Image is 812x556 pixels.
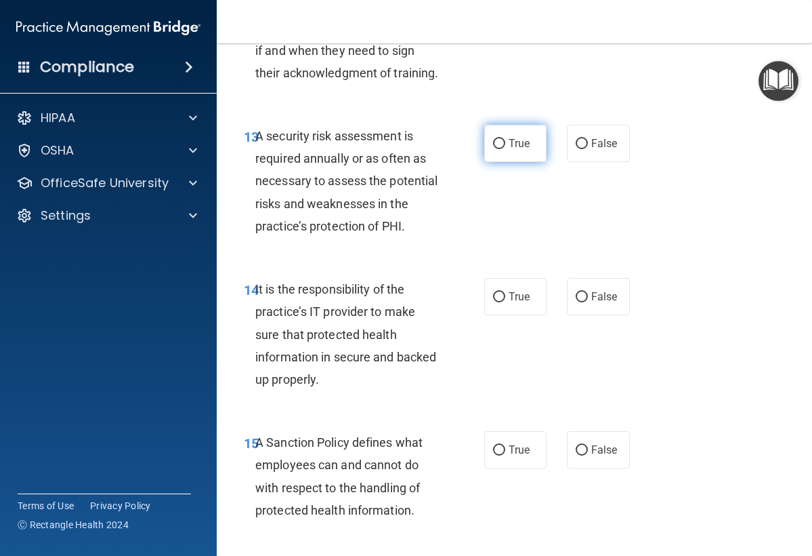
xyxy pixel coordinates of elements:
h4: Compliance [40,58,134,77]
iframe: Drift Widget Chat Controller [744,462,796,514]
img: PMB logo [16,14,200,41]
span: A security risk assessment is required annually or as often as necessary to assess the potential ... [255,129,437,233]
span: 15 [244,435,259,452]
span: It is the responsibility of the practice’s IT provider to make sure that protected health informa... [255,282,436,386]
p: HIPAA [41,110,75,126]
span: False [591,290,618,303]
p: OSHA [41,142,74,159]
span: A Sanction Policy defines what employees can and cannot do with respect to the handling of protec... [255,435,423,517]
input: False [576,445,588,456]
span: 14 [244,282,259,298]
input: True [493,139,505,149]
a: Privacy Policy [90,499,151,513]
p: Settings [41,207,91,224]
input: True [493,292,505,302]
a: Terms of Use [18,499,74,513]
input: True [493,445,505,456]
span: False [591,443,618,456]
button: Open Resource Center [758,61,798,101]
input: False [576,139,588,149]
a: Settings [16,207,197,224]
span: True [509,137,530,150]
a: OfficeSafe University [16,175,197,191]
input: False [576,292,588,302]
span: True [509,443,530,456]
span: True [509,290,530,303]
span: 13 [244,129,259,145]
a: HIPAA [16,110,197,126]
span: Ⓒ Rectangle Health 2024 [18,518,129,532]
p: OfficeSafe University [41,175,169,191]
a: OSHA [16,142,197,159]
span: False [591,137,618,150]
